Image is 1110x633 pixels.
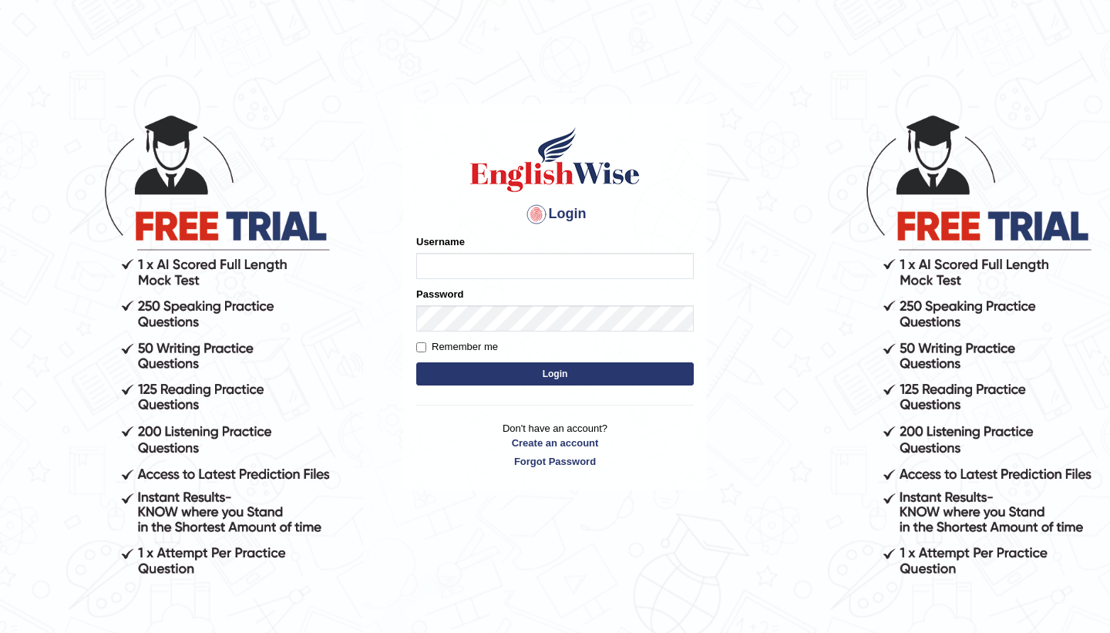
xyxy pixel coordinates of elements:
a: Create an account [416,436,694,450]
a: Forgot Password [416,454,694,469]
img: Logo of English Wise sign in for intelligent practice with AI [467,125,643,194]
label: Remember me [416,339,498,355]
label: Username [416,234,465,249]
p: Don't have an account? [416,421,694,469]
button: Login [416,362,694,386]
label: Password [416,287,463,301]
h4: Login [416,202,694,227]
input: Remember me [416,342,426,352]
